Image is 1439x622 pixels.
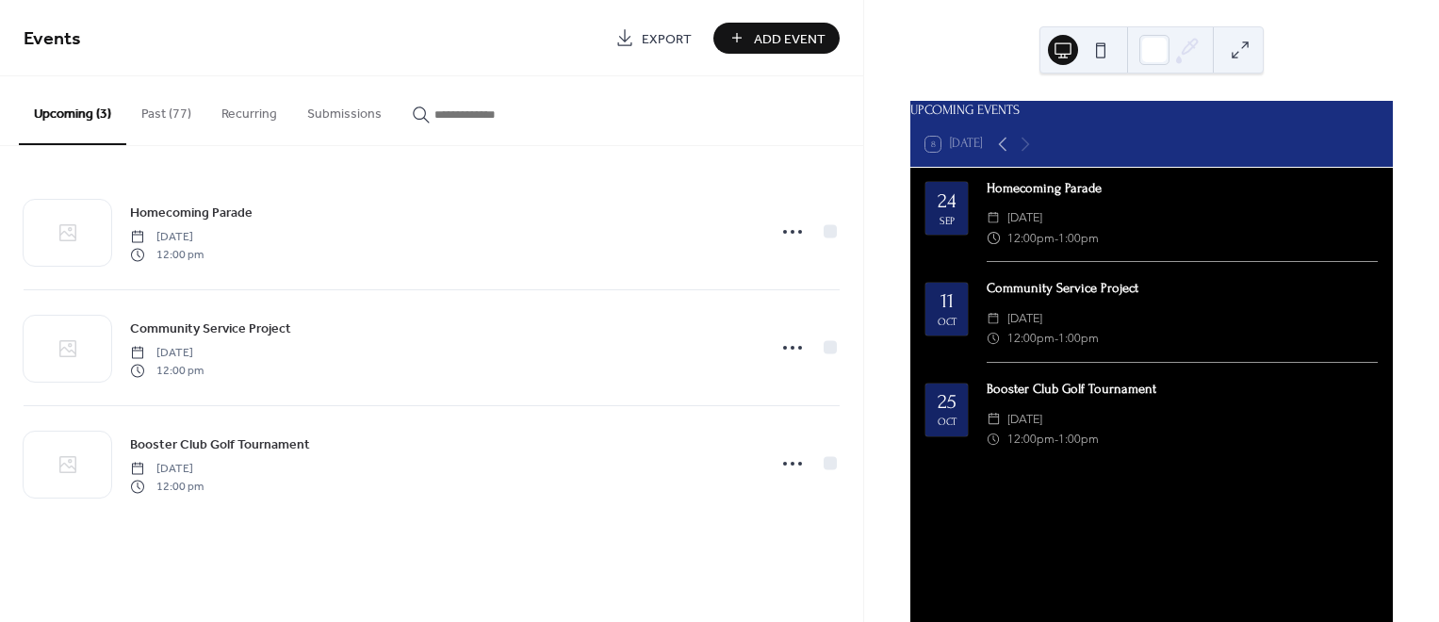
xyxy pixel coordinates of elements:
span: Community Service Project [130,319,291,339]
a: Booster Club Golf Tournament [130,434,310,455]
div: Oct [938,317,957,327]
span: - [1055,429,1058,449]
span: [DATE] [130,345,204,362]
span: [DATE] [130,229,204,246]
div: Oct [938,417,957,427]
button: Past (77) [126,76,206,143]
a: Homecoming Parade [130,202,253,223]
span: 12:00pm [1007,429,1055,449]
span: 12:00pm [1007,328,1055,348]
div: ​ [987,207,1000,227]
div: Homecoming Parade [987,179,1378,200]
span: 1:00pm [1058,328,1099,348]
div: ​ [987,429,1000,449]
button: Add Event [713,23,840,54]
div: ​ [987,308,1000,328]
span: Add Event [754,29,826,49]
div: Sep [940,216,955,226]
div: 25 [938,392,957,414]
span: Events [24,21,81,57]
span: [DATE] [1007,207,1042,227]
button: Upcoming (3) [19,76,126,145]
a: Export [601,23,706,54]
span: 12:00pm [1007,228,1055,248]
button: Recurring [206,76,292,143]
span: - [1055,228,1058,248]
div: ​ [987,228,1000,248]
span: 1:00pm [1058,429,1099,449]
a: Community Service Project [130,318,291,339]
span: [DATE] [1007,409,1042,429]
div: ​ [987,409,1000,429]
span: 12:00 pm [130,246,204,263]
span: [DATE] [1007,308,1042,328]
span: Export [642,29,692,49]
div: Booster Club Golf Tournament [987,380,1378,401]
span: Homecoming Parade [130,204,253,223]
div: 24 [938,191,956,213]
span: - [1055,328,1058,348]
span: 1:00pm [1058,228,1099,248]
div: Community Service Project [987,279,1378,300]
span: Booster Club Golf Tournament [130,435,310,455]
div: UPCOMING EVENTS [910,101,1393,122]
div: 11 [940,291,954,313]
button: Submissions [292,76,397,143]
span: 12:00 pm [130,478,204,495]
span: [DATE] [130,461,204,478]
span: 12:00 pm [130,362,204,379]
div: ​ [987,328,1000,348]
